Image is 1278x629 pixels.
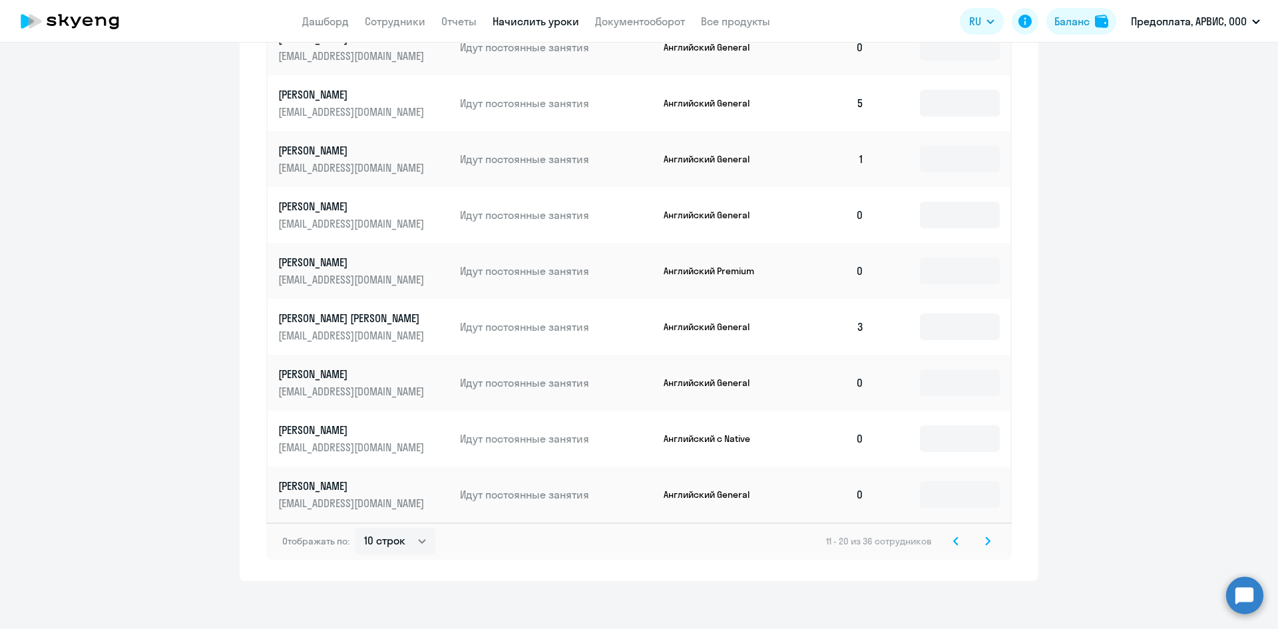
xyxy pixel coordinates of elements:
[278,328,427,343] p: [EMAIL_ADDRESS][DOMAIN_NAME]
[278,423,449,455] a: [PERSON_NAME][EMAIL_ADDRESS][DOMAIN_NAME]
[595,15,685,28] a: Документооборот
[460,319,653,334] p: Идут постоянные занятия
[781,467,875,523] td: 0
[365,15,425,28] a: Сотрудники
[278,367,449,399] a: [PERSON_NAME][EMAIL_ADDRESS][DOMAIN_NAME]
[302,15,349,28] a: Дашборд
[460,264,653,278] p: Идут постоянные занятия
[664,265,763,277] p: Английский Premium
[664,209,763,221] p: Английский General
[460,208,653,222] p: Идут постоянные занятия
[278,216,427,231] p: [EMAIL_ADDRESS][DOMAIN_NAME]
[278,479,427,493] p: [PERSON_NAME]
[278,479,449,511] a: [PERSON_NAME][EMAIL_ADDRESS][DOMAIN_NAME]
[1054,13,1090,29] div: Баланс
[1124,5,1267,37] button: Предоплата, АРВИС, ООО
[664,489,763,501] p: Английский General
[1046,8,1116,35] button: Балансbalance
[278,31,449,63] a: [PERSON_NAME][EMAIL_ADDRESS][DOMAIN_NAME]
[701,15,770,28] a: Все продукты
[781,355,875,411] td: 0
[278,49,427,63] p: [EMAIL_ADDRESS][DOMAIN_NAME]
[781,299,875,355] td: 3
[664,321,763,333] p: Английский General
[664,377,763,389] p: Английский General
[493,15,579,28] a: Начислить уроки
[664,97,763,109] p: Английский General
[460,152,653,166] p: Идут постоянные занятия
[278,255,449,287] a: [PERSON_NAME][EMAIL_ADDRESS][DOMAIN_NAME]
[460,375,653,390] p: Идут постоянные занятия
[781,243,875,299] td: 0
[441,15,477,28] a: Отчеты
[278,199,427,214] p: [PERSON_NAME]
[664,153,763,165] p: Английский General
[781,187,875,243] td: 0
[781,75,875,131] td: 5
[781,411,875,467] td: 0
[278,255,427,270] p: [PERSON_NAME]
[460,40,653,55] p: Идут постоянные занятия
[278,143,449,175] a: [PERSON_NAME][EMAIL_ADDRESS][DOMAIN_NAME]
[278,423,427,437] p: [PERSON_NAME]
[278,367,427,381] p: [PERSON_NAME]
[278,272,427,287] p: [EMAIL_ADDRESS][DOMAIN_NAME]
[278,311,449,343] a: [PERSON_NAME] [PERSON_NAME][EMAIL_ADDRESS][DOMAIN_NAME]
[278,311,427,325] p: [PERSON_NAME] [PERSON_NAME]
[460,431,653,446] p: Идут постоянные занятия
[278,87,427,102] p: [PERSON_NAME]
[278,105,427,119] p: [EMAIL_ADDRESS][DOMAIN_NAME]
[460,96,653,110] p: Идут постоянные занятия
[278,384,427,399] p: [EMAIL_ADDRESS][DOMAIN_NAME]
[781,19,875,75] td: 0
[781,131,875,187] td: 1
[960,8,1004,35] button: RU
[664,41,763,53] p: Английский General
[278,199,449,231] a: [PERSON_NAME][EMAIL_ADDRESS][DOMAIN_NAME]
[1095,15,1108,28] img: balance
[1131,13,1247,29] p: Предоплата, АРВИС, ООО
[278,160,427,175] p: [EMAIL_ADDRESS][DOMAIN_NAME]
[826,535,932,547] span: 11 - 20 из 36 сотрудников
[664,433,763,445] p: Английский с Native
[278,440,427,455] p: [EMAIL_ADDRESS][DOMAIN_NAME]
[278,143,427,158] p: [PERSON_NAME]
[278,496,427,511] p: [EMAIL_ADDRESS][DOMAIN_NAME]
[282,535,349,547] span: Отображать по:
[969,13,981,29] span: RU
[460,487,653,502] p: Идут постоянные занятия
[278,87,449,119] a: [PERSON_NAME][EMAIL_ADDRESS][DOMAIN_NAME]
